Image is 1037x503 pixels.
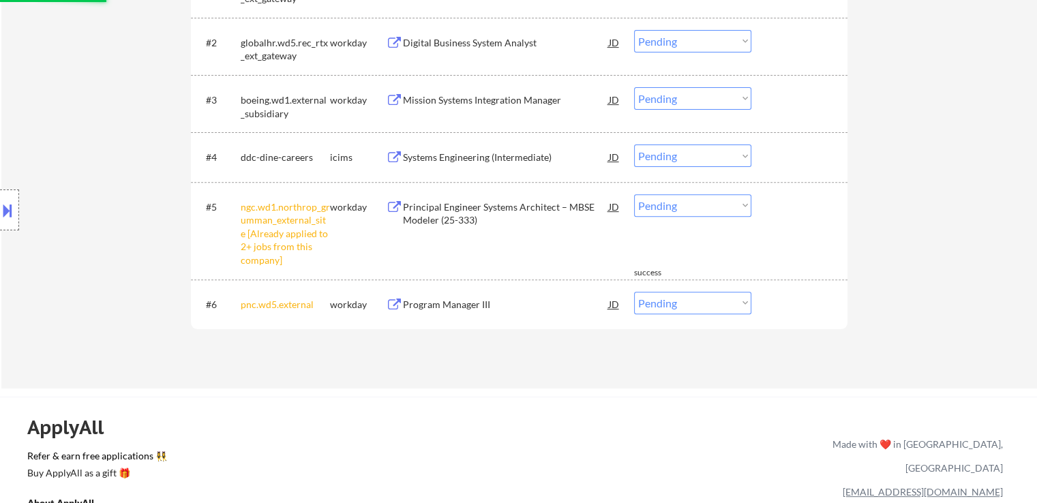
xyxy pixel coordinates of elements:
div: Made with ❤️ in [GEOGRAPHIC_DATA], [GEOGRAPHIC_DATA] [827,432,1003,480]
div: Systems Engineering (Intermediate) [403,151,609,164]
div: JD [607,194,621,219]
div: Mission Systems Integration Manager [403,93,609,107]
div: Program Manager III [403,298,609,311]
div: JD [607,30,621,55]
div: icims [330,151,386,164]
div: globalhr.wd5.rec_rtx_ext_gateway [241,36,330,63]
div: Principal Engineer Systems Architect – MBSE Modeler (25-333) [403,200,609,227]
div: ddc-dine-careers [241,151,330,164]
div: #2 [206,36,230,50]
div: Digital Business System Analyst [403,36,609,50]
div: workday [330,93,386,107]
a: Refer & earn free applications 👯‍♀️ [27,451,547,466]
a: [EMAIL_ADDRESS][DOMAIN_NAME] [843,486,1003,498]
div: workday [330,298,386,311]
div: pnc.wd5.external [241,298,330,311]
div: JD [607,144,621,169]
a: Buy ApplyAll as a gift 🎁 [27,466,164,483]
div: JD [607,87,621,112]
div: ngc.wd1.northrop_grumman_external_site [Already applied to 2+ jobs from this company] [241,200,330,267]
div: success [634,267,689,279]
div: JD [607,292,621,316]
div: boeing.wd1.external_subsidiary [241,93,330,120]
div: workday [330,200,386,214]
div: Buy ApplyAll as a gift 🎁 [27,468,164,478]
div: ApplyAll [27,416,119,439]
div: workday [330,36,386,50]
